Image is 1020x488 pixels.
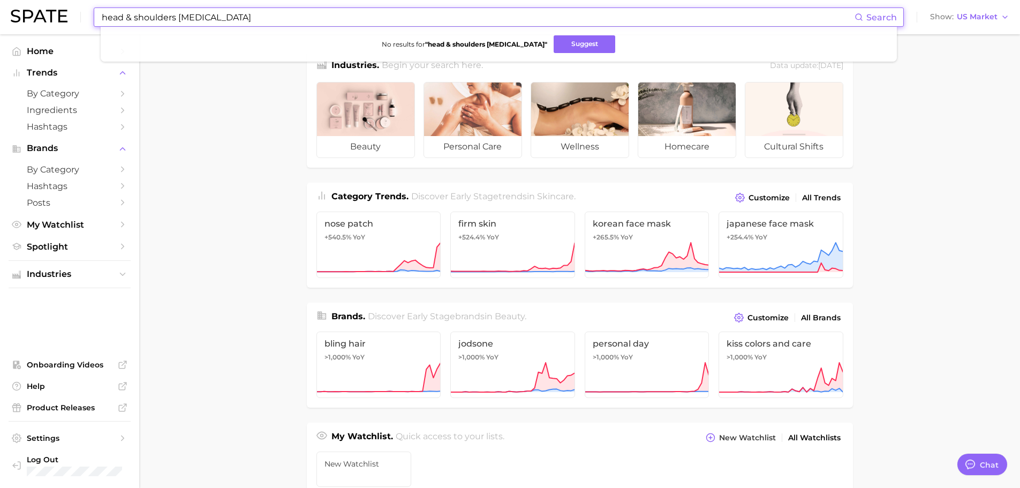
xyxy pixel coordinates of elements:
[27,88,112,99] span: by Category
[324,233,351,241] span: +540.5%
[593,219,701,229] span: korean face mask
[27,105,112,115] span: Ingredients
[719,212,843,278] a: japanese face mask+254.4% YoY
[957,14,998,20] span: US Market
[9,102,131,118] a: Ingredients
[458,219,567,229] span: firm skin
[458,233,485,241] span: +524.4%
[27,242,112,252] span: Spotlight
[450,332,575,398] a: jodsone>1,000% YoY
[11,10,67,22] img: SPATE
[368,311,526,321] span: Discover Early Stage brands in .
[27,433,112,443] span: Settings
[352,353,365,362] span: YoY
[731,310,791,325] button: Customize
[9,118,131,135] a: Hashtags
[9,378,131,394] a: Help
[719,332,843,398] a: kiss colors and care>1,000% YoY
[745,82,843,158] a: cultural shifts
[749,193,790,202] span: Customize
[727,233,753,241] span: +254.4%
[788,433,841,442] span: All Watchlists
[585,332,709,398] a: personal day>1,000% YoY
[770,59,843,73] div: Data update: [DATE]
[27,68,112,78] span: Trends
[703,430,778,445] button: New Watchlist
[411,191,576,201] span: Discover Early Stage trends in .
[324,353,351,361] span: >1,000%
[799,191,843,205] a: All Trends
[9,452,131,479] a: Log out. Currently logged in with e-mail kimberley2.gravenor@loreal.com.
[585,212,709,278] a: korean face mask+265.5% YoY
[101,8,855,26] input: Search here for a brand, industry, or ingredient
[27,181,112,191] span: Hashtags
[424,82,522,158] a: personal care
[27,144,112,153] span: Brands
[27,46,112,56] span: Home
[331,191,409,201] span: Category Trends .
[621,353,633,362] span: YoY
[9,65,131,81] button: Trends
[727,353,753,361] span: >1,000%
[9,216,131,233] a: My Watchlist
[450,212,575,278] a: firm skin+524.4% YoY
[331,430,393,445] h1: My Watchlist.
[755,233,767,242] span: YoY
[331,59,379,73] h1: Industries.
[27,122,112,132] span: Hashtags
[424,136,522,157] span: personal care
[9,238,131,255] a: Spotlight
[621,233,633,242] span: YoY
[324,460,404,468] span: New Watchlist
[866,12,897,22] span: Search
[593,233,619,241] span: +265.5%
[9,161,131,178] a: by Category
[9,178,131,194] a: Hashtags
[396,430,504,445] h2: Quick access to your lists.
[638,136,736,157] span: homecare
[316,332,441,398] a: bling hair>1,000% YoY
[9,357,131,373] a: Onboarding Videos
[27,164,112,175] span: by Category
[458,339,567,349] span: jodsone
[9,430,131,446] a: Settings
[727,339,835,349] span: kiss colors and care
[732,190,792,205] button: Customize
[9,140,131,156] button: Brands
[554,35,615,53] button: Suggest
[537,191,574,201] span: skincare
[458,353,485,361] span: >1,000%
[382,59,483,73] h2: Begin your search here.
[324,219,433,229] span: nose patch
[486,353,498,362] span: YoY
[798,311,843,325] a: All Brands
[593,353,619,361] span: >1,000%
[531,136,629,157] span: wellness
[324,339,433,349] span: bling hair
[495,311,525,321] span: beauty
[747,313,789,322] span: Customize
[382,40,547,48] span: No results for
[9,85,131,102] a: by Category
[27,269,112,279] span: Industries
[9,400,131,416] a: Product Releases
[801,313,841,322] span: All Brands
[593,339,701,349] span: personal day
[27,220,112,230] span: My Watchlist
[785,431,843,445] a: All Watchlists
[27,198,112,208] span: Posts
[719,433,776,442] span: New Watchlist
[487,233,499,242] span: YoY
[316,82,415,158] a: beauty
[316,212,441,278] a: nose patch+540.5% YoY
[531,82,629,158] a: wellness
[425,40,547,48] strong: " head & shoulders [MEDICAL_DATA] "
[27,381,112,391] span: Help
[9,266,131,282] button: Industries
[754,353,767,362] span: YoY
[353,233,365,242] span: YoY
[316,452,412,487] a: New Watchlist
[638,82,736,158] a: homecare
[9,194,131,211] a: Posts
[27,403,112,412] span: Product Releases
